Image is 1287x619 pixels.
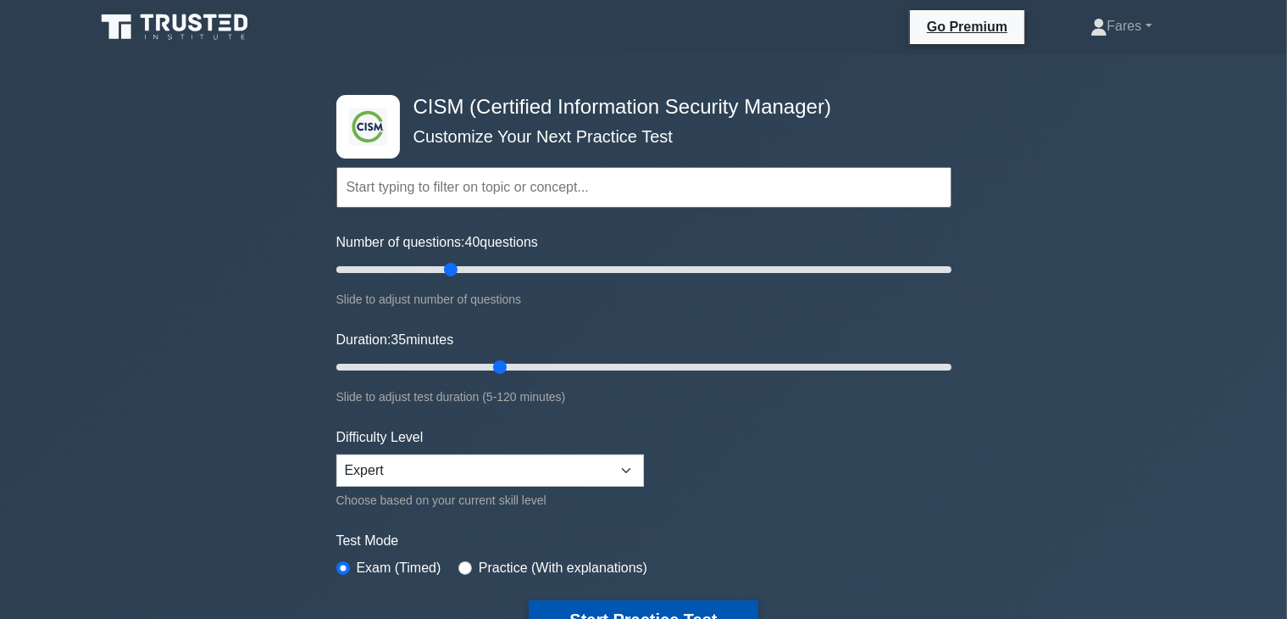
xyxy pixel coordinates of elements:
div: Slide to adjust test duration (5-120 minutes) [336,387,951,407]
label: Practice (With explanations) [479,558,647,578]
span: 35 [391,332,406,347]
h4: CISM (Certified Information Security Manager) [407,95,868,120]
label: Difficulty Level [336,427,424,448]
span: 40 [465,235,480,249]
label: Test Mode [336,531,951,551]
label: Number of questions: questions [336,232,538,253]
label: Duration: minutes [336,330,454,350]
input: Start typing to filter on topic or concept... [336,167,951,208]
div: Choose based on your current skill level [336,490,644,510]
div: Slide to adjust number of questions [336,289,951,309]
label: Exam (Timed) [357,558,441,578]
a: Fares [1050,9,1193,43]
a: Go Premium [917,16,1018,37]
